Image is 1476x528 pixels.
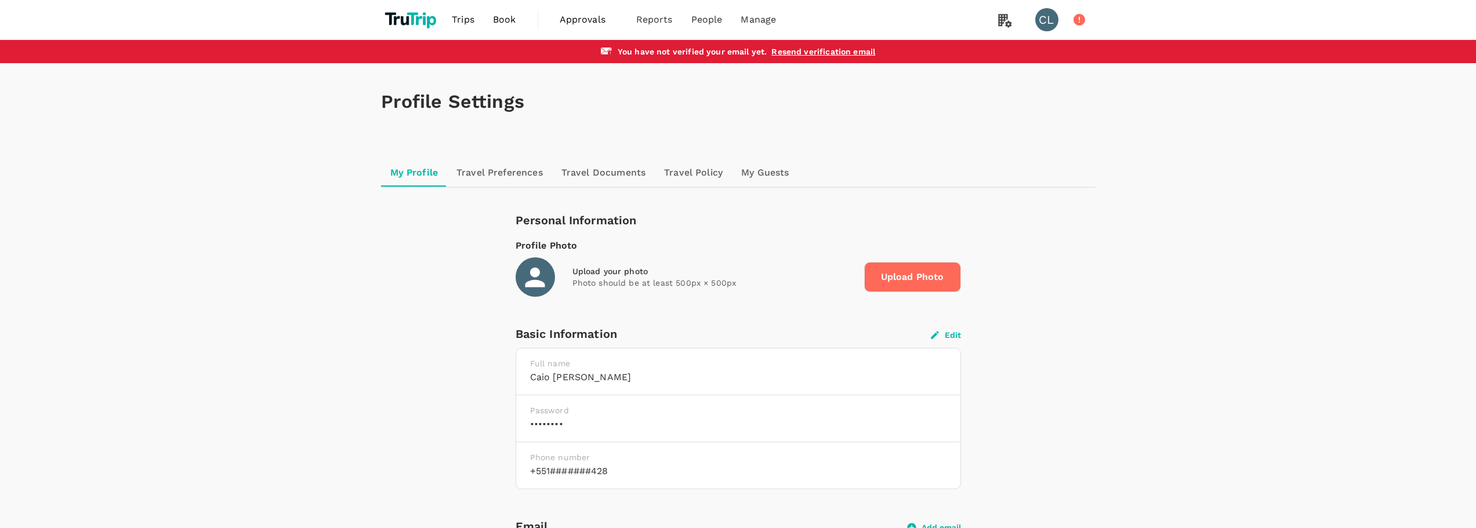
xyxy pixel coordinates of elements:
[530,405,946,416] p: Password
[381,7,443,32] img: TruTrip logo
[691,13,723,27] span: People
[732,159,798,187] a: My Guests
[530,416,946,432] h6: ••••••••
[601,48,613,56] img: email-alert
[618,47,767,56] span: You have not verified your email yet .
[516,325,931,343] div: Basic Information
[741,13,776,27] span: Manage
[452,13,474,27] span: Trips
[530,463,946,479] h6: +551#######428
[771,47,875,56] a: Resend verification email
[447,159,552,187] a: Travel Preferences
[530,451,946,463] p: Phone number
[572,277,855,289] p: Photo should be at least 500px × 500px
[864,262,961,292] span: Upload Photo
[1035,8,1058,31] div: CL
[516,211,961,230] div: Personal Information
[655,159,732,187] a: Travel Policy
[572,265,855,277] div: Upload your photo
[530,358,946,369] p: Full name
[636,13,673,27] span: Reports
[560,13,618,27] span: Approvals
[552,159,655,187] a: Travel Documents
[381,91,1096,112] h1: Profile Settings
[530,369,946,385] h6: caio [PERSON_NAME]
[516,239,961,253] div: Profile Photo
[493,13,516,27] span: Book
[381,159,448,187] a: My Profile
[931,330,961,340] button: Edit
